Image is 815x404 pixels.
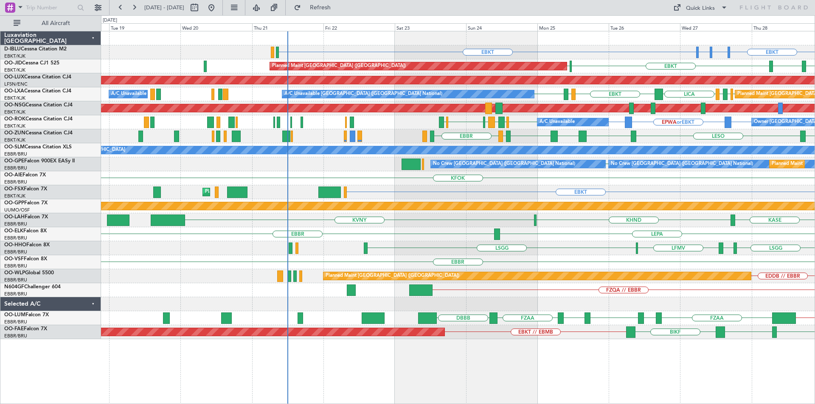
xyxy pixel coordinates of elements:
[4,249,27,255] a: EBBR/BRU
[4,47,21,52] span: D-IBLU
[4,215,48,220] a: OO-LAHFalcon 7X
[4,284,61,290] a: N604GFChallenger 604
[180,23,252,31] div: Wed 20
[4,277,27,283] a: EBBR/BRU
[4,333,27,339] a: EBBR/BRU
[4,61,59,66] a: OO-JIDCessna CJ1 525
[4,179,27,185] a: EBBR/BRU
[537,23,609,31] div: Mon 25
[4,228,23,234] span: OO-ELK
[4,173,22,178] span: OO-AIE
[4,145,72,150] a: OO-SLMCessna Citation XLS
[4,207,30,213] a: UUMO/OSF
[4,270,54,276] a: OO-WLPGlobal 5500
[290,1,341,14] button: Refresh
[433,158,575,170] div: No Crew [GEOGRAPHIC_DATA] ([GEOGRAPHIC_DATA] National)
[272,60,406,72] div: Planned Maint [GEOGRAPHIC_DATA] ([GEOGRAPHIC_DATA])
[4,67,25,73] a: EBKT/KJK
[284,88,442,100] div: A/C Unavailable [GEOGRAPHIC_DATA] ([GEOGRAPHIC_DATA] National)
[9,17,92,30] button: All Aircraft
[205,186,304,198] div: Planned Maint Kortrijk-[GEOGRAPHIC_DATA]
[4,187,47,192] a: OO-FSXFalcon 7X
[466,23,537,31] div: Sun 24
[4,187,24,192] span: OO-FSX
[252,23,323,31] div: Thu 21
[4,270,25,276] span: OO-WLP
[4,256,24,262] span: OO-VSF
[4,201,48,206] a: OO-GPPFalcon 7X
[4,75,24,80] span: OO-LUX
[4,103,73,108] a: OO-NSGCessna Citation CJ4
[4,312,25,318] span: OO-LUM
[4,109,25,115] a: EBKT/KJK
[4,53,25,59] a: EBKT/KJK
[4,242,26,248] span: OO-HHO
[4,145,25,150] span: OO-SLM
[4,215,25,220] span: OO-LAH
[4,326,47,332] a: OO-FAEFalcon 7X
[611,158,753,170] div: No Crew [GEOGRAPHIC_DATA] ([GEOGRAPHIC_DATA] National)
[4,242,50,248] a: OO-HHOFalcon 8X
[4,201,24,206] span: OO-GPP
[144,4,184,11] span: [DATE] - [DATE]
[4,312,49,318] a: OO-LUMFalcon 7X
[4,81,28,87] a: LFSN/ENC
[4,123,25,129] a: EBKT/KJK
[4,61,22,66] span: OO-JID
[326,270,459,282] div: Planned Maint [GEOGRAPHIC_DATA] ([GEOGRAPHIC_DATA])
[4,263,27,269] a: EBBR/BRU
[4,173,46,178] a: OO-AIEFalcon 7X
[111,88,269,100] div: A/C Unavailable [GEOGRAPHIC_DATA] ([GEOGRAPHIC_DATA] National)
[4,75,71,80] a: OO-LUXCessna Citation CJ4
[669,1,732,14] button: Quick Links
[4,235,27,241] a: EBBR/BRU
[4,117,73,122] a: OO-ROKCessna Citation CJ4
[609,23,680,31] div: Tue 26
[26,1,75,14] input: Trip Number
[4,131,73,136] a: OO-ZUNCessna Citation CJ4
[680,23,751,31] div: Wed 27
[4,103,25,108] span: OO-NSG
[686,4,715,13] div: Quick Links
[4,228,47,234] a: OO-ELKFalcon 8X
[4,95,25,101] a: EBKT/KJK
[4,159,75,164] a: OO-GPEFalcon 900EX EASy II
[4,284,24,290] span: N604GF
[4,291,27,297] a: EBBR/BRU
[22,20,90,26] span: All Aircraft
[4,131,25,136] span: OO-ZUN
[4,47,67,52] a: D-IBLUCessna Citation M2
[4,137,25,143] a: EBKT/KJK
[4,89,71,94] a: OO-LXACessna Citation CJ4
[4,193,25,199] a: EBKT/KJK
[323,23,395,31] div: Fri 22
[4,159,24,164] span: OO-GPE
[4,117,25,122] span: OO-ROK
[4,151,27,157] a: EBBR/BRU
[4,221,27,227] a: EBBR/BRU
[4,165,27,171] a: EBBR/BRU
[109,23,180,31] div: Tue 19
[395,23,466,31] div: Sat 23
[303,5,338,11] span: Refresh
[4,326,24,332] span: OO-FAE
[540,116,575,128] div: A/C Unavailable
[4,256,47,262] a: OO-VSFFalcon 8X
[4,319,27,325] a: EBBR/BRU
[103,17,117,24] div: [DATE]
[4,89,24,94] span: OO-LXA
